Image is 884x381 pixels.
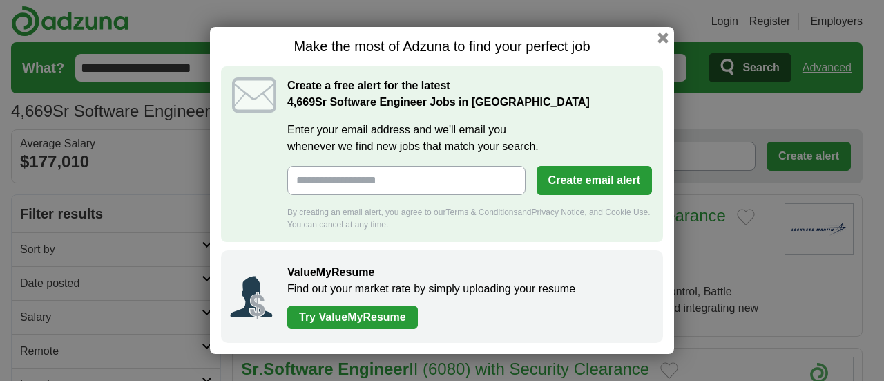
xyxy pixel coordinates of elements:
[287,206,652,231] div: By creating an email alert, you agree to our and , and Cookie Use. You can cancel at any time.
[221,38,663,55] h1: Make the most of Adzuna to find your perfect job
[287,306,418,329] a: Try ValueMyResume
[287,96,590,108] strong: Sr Software Engineer Jobs in [GEOGRAPHIC_DATA]
[287,77,652,111] h2: Create a free alert for the latest
[287,264,649,281] h2: ValueMyResume
[232,77,276,113] img: icon_email.svg
[287,122,652,155] label: Enter your email address and we'll email you whenever we find new jobs that match your search.
[532,207,585,217] a: Privacy Notice
[287,94,315,111] span: 4,669
[537,166,652,195] button: Create email alert
[445,207,517,217] a: Terms & Conditions
[287,281,649,297] p: Find out your market rate by simply uploading your resume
